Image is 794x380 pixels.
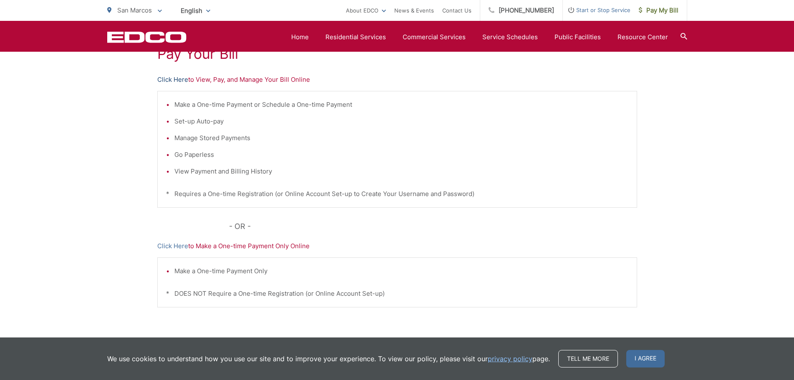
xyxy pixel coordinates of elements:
[229,220,637,233] p: - OR -
[488,354,532,364] a: privacy policy
[117,6,152,14] span: San Marcos
[291,32,309,42] a: Home
[157,75,637,85] p: to View, Pay, and Manage Your Bill Online
[626,350,665,367] span: I agree
[174,166,628,176] li: View Payment and Billing History
[166,289,628,299] p: * DOES NOT Require a One-time Registration (or Online Account Set-up)
[166,189,628,199] p: * Requires a One-time Registration (or Online Account Set-up to Create Your Username and Password)
[157,45,637,62] h1: Pay Your Bill
[394,5,434,15] a: News & Events
[174,100,628,110] li: Make a One-time Payment or Schedule a One-time Payment
[618,32,668,42] a: Resource Center
[157,75,188,85] a: Click Here
[403,32,466,42] a: Commercial Services
[107,31,187,43] a: EDCD logo. Return to the homepage.
[157,241,188,251] a: Click Here
[442,5,471,15] a: Contact Us
[558,350,618,367] a: Tell me more
[107,354,550,364] p: We use cookies to understand how you use our site and to improve your experience. To view our pol...
[174,150,628,160] li: Go Paperless
[482,32,538,42] a: Service Schedules
[325,32,386,42] a: Residential Services
[174,133,628,143] li: Manage Stored Payments
[346,5,386,15] a: About EDCO
[174,116,628,126] li: Set-up Auto-pay
[639,5,678,15] span: Pay My Bill
[174,266,628,276] li: Make a One-time Payment Only
[555,32,601,42] a: Public Facilities
[157,241,637,251] p: to Make a One-time Payment Only Online
[174,3,217,18] span: English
